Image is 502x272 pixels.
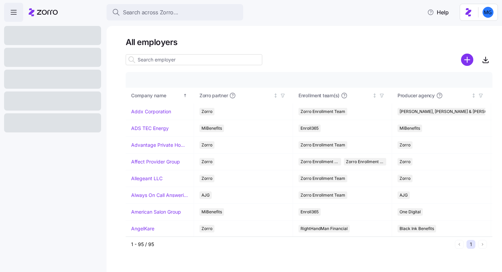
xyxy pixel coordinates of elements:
span: Zorro Enrollment Team [301,158,339,166]
span: One Digital [400,208,421,216]
a: ADS TEC Energy [131,125,169,132]
button: Next page [478,240,487,249]
span: Zorro [201,175,212,182]
a: Affect Provider Group [131,158,180,165]
span: MiBenefits [201,208,222,216]
div: Not sorted [273,93,278,98]
button: Search across Zorro... [107,4,243,20]
span: Zorro [400,141,410,149]
a: Advantage Private Home Care [131,142,188,148]
th: Company nameSorted ascending [126,88,194,103]
span: Enroll365 [301,208,319,216]
span: Black Ink Benefits [400,225,434,232]
span: AJG [201,191,210,199]
span: Zorro [201,225,212,232]
span: Zorro [201,141,212,149]
button: 1 [466,240,475,249]
span: Zorro Enrollment Team [301,108,345,115]
div: Not sorted [471,93,476,98]
span: Enrollment team(s) [298,92,339,99]
a: AngelKare [131,225,154,232]
span: Enroll365 [301,125,319,132]
span: Zorro [201,108,212,115]
span: Zorro [400,175,410,182]
span: Zorro Enrollment Experts [346,158,385,166]
span: Help [427,8,449,16]
button: Help [422,5,454,19]
span: MiBenefits [400,125,420,132]
span: Zorro [400,158,410,166]
img: 61c362f0e1d336c60eacb74ec9823875 [483,7,493,18]
span: Producer agency [398,92,435,99]
th: Zorro partnerNot sorted [194,88,293,103]
span: Zorro partner [199,92,228,99]
input: Search employer [126,54,262,65]
div: Company name [131,92,182,99]
a: American Salon Group [131,209,181,215]
span: Zorro Enrollment Team [301,191,345,199]
button: Previous page [455,240,464,249]
div: Sorted ascending [183,93,187,98]
a: Allegeant LLC [131,175,163,182]
span: MiBenefits [201,125,222,132]
span: Search across Zorro... [123,8,178,17]
span: Zorro [201,158,212,166]
span: Zorro Enrollment Team [301,175,345,182]
span: AJG [400,191,408,199]
div: Not sorted [372,93,377,98]
a: Always On Call Answering Service [131,192,188,199]
h1: All employers [126,37,492,47]
span: Zorro Enrollment Team [301,141,345,149]
span: RightHandMan Financial [301,225,348,232]
th: Enrollment team(s)Not sorted [293,88,392,103]
th: Producer agencyNot sorted [392,88,491,103]
div: 1 - 95 / 95 [131,241,452,248]
a: Addx Corporation [131,108,171,115]
svg: add icon [461,54,473,66]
